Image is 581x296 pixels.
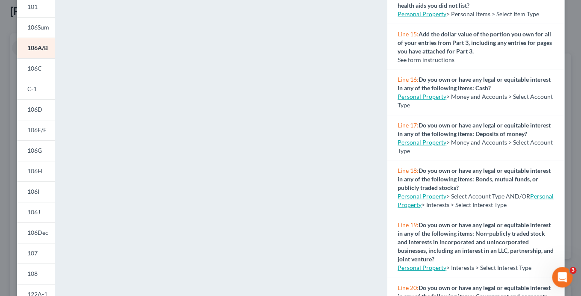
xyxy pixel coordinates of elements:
[27,270,38,277] span: 108
[569,267,576,274] span: 3
[27,249,38,257] span: 107
[398,56,454,63] span: See form instructions
[17,202,55,222] a: 106J
[398,121,551,137] strong: Do you own or have any legal or equitable interest in any of the following items: Deposits of money?
[27,65,42,72] span: 106C
[398,93,553,109] span: > Money and Accounts > Select Account Type
[398,76,551,92] strong: Do you own or have any legal or equitable interest in any of the following items: Cash?
[17,263,55,284] a: 108
[398,121,419,129] span: Line 17:
[17,99,55,120] a: 106D
[398,76,419,83] span: Line 16:
[17,181,55,202] a: 106I
[27,24,49,31] span: 106Sum
[398,139,553,154] span: > Money and Accounts > Select Account Type
[398,10,446,18] a: Personal Property
[398,93,446,100] a: Personal Property
[398,30,552,55] strong: Add the dollar value of the portion you own for all of your entries from Part 3, including any en...
[17,120,55,140] a: 106E/F
[398,192,530,200] span: > Select Account Type AND/OR
[27,3,38,10] span: 101
[17,140,55,161] a: 106G
[17,222,55,243] a: 106Dec
[398,167,551,191] strong: Do you own or have any legal or equitable interest in any of the following items: Bonds, mutual f...
[552,267,572,287] iframe: Intercom live chat
[27,126,47,133] span: 106E/F
[398,221,554,263] strong: Do you own or have any legal or equitable interest in any of the following items: Non-publicly tr...
[17,17,55,38] a: 106Sum
[398,30,419,38] span: Line 15:
[27,44,48,51] span: 106A/B
[398,192,446,200] a: Personal Property
[17,161,55,181] a: 106H
[398,139,446,146] a: Personal Property
[398,221,419,228] span: Line 19:
[27,147,42,154] span: 106G
[446,10,539,18] span: > Personal Items > Select Item Type
[27,208,40,216] span: 106J
[27,167,42,175] span: 106H
[17,243,55,263] a: 107
[398,167,419,174] span: Line 18:
[398,264,446,271] a: Personal Property
[27,229,48,236] span: 106Dec
[17,58,55,79] a: 106C
[446,264,531,271] span: > Interests > Select Interest Type
[27,106,42,113] span: 106D
[398,284,419,291] span: Line 20:
[17,79,55,99] a: C-1
[27,85,37,92] span: C-1
[17,38,55,58] a: 106A/B
[27,188,39,195] span: 106I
